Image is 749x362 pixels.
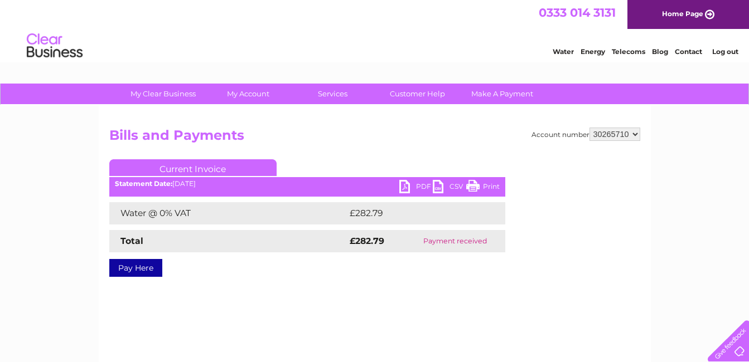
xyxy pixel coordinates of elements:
div: Clear Business is a trading name of Verastar Limited (registered in [GEOGRAPHIC_DATA] No. 3667643... [112,6,639,54]
a: Energy [581,47,605,56]
a: PDF [399,180,433,196]
td: £282.79 [347,202,486,224]
a: 0333 014 3131 [539,6,616,19]
a: My Account [202,84,294,104]
a: Contact [675,47,702,56]
a: Make A Payment [456,84,548,104]
a: Telecoms [612,47,645,56]
div: [DATE] [109,180,505,188]
td: Water @ 0% VAT [109,202,347,224]
a: Current Invoice [109,159,277,176]
a: Blog [652,47,668,56]
a: Customer Help [371,84,463,104]
div: Account number [531,128,640,141]
td: Payment received [405,230,505,252]
strong: £282.79 [350,236,384,246]
a: CSV [433,180,466,196]
a: Print [466,180,500,196]
strong: Total [120,236,143,246]
a: Log out [712,47,738,56]
img: logo.png [26,29,83,63]
b: Statement Date: [115,179,172,188]
a: My Clear Business [117,84,209,104]
a: Services [287,84,379,104]
a: Pay Here [109,259,162,277]
a: Water [553,47,574,56]
h2: Bills and Payments [109,128,640,149]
